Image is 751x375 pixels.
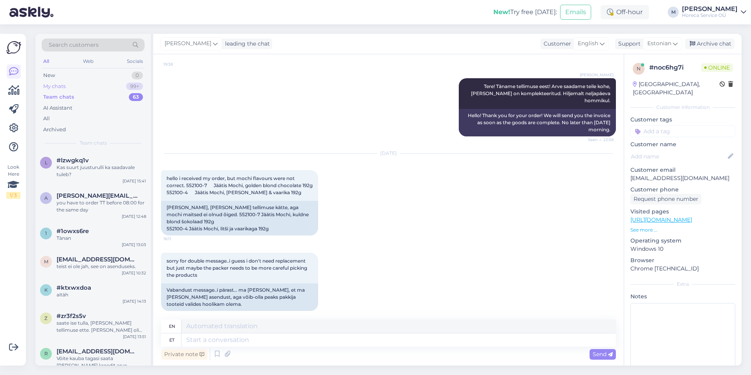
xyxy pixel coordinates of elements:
div: Support [615,40,641,48]
span: #zr3f2s5v [57,312,86,320]
div: Kas suurt juusturulli ka saadavale tuleb? [57,164,146,178]
span: [PERSON_NAME] [165,39,211,48]
span: Online [701,63,733,72]
div: Look Here [6,164,20,199]
span: English [578,39,598,48]
p: Chrome [TECHNICAL_ID] [630,265,735,273]
a: [URL][DOMAIN_NAME] [630,216,692,223]
div: Request phone number [630,194,702,204]
span: r [44,351,48,357]
p: Operating system [630,237,735,245]
span: Search customers [49,41,99,49]
span: #ktxwxdoa [57,284,91,291]
div: [PERSON_NAME] [682,6,738,12]
p: Customer phone [630,186,735,194]
span: #lzwgkq1v [57,157,89,164]
span: n [637,66,641,72]
div: [PERSON_NAME], [PERSON_NAME] tellimuse kätte, aga mochi maitsed ei olnud õiged. 552100-7 Jäätis M... [161,201,318,235]
span: Estonian [647,39,671,48]
div: et [169,333,174,347]
div: [DATE] 15:41 [123,178,146,184]
div: Vabandust message..i pärast... ma [PERSON_NAME], et ma [PERSON_NAME] asendust, aga võib-olla peak... [161,283,318,311]
div: [DATE] 13:51 [123,334,146,340]
span: sorry for double message..i guess i don't need replacement but just maybe the packer needs to be ... [167,258,308,278]
div: Extra [630,281,735,288]
div: Web [81,56,95,66]
p: Browser [630,256,735,265]
span: 1 [45,230,47,236]
div: Private note [161,349,207,360]
span: hello i received my order, but mochi flavours were not correct. 552100-7 Jäätis Mochi, golden blo... [167,175,317,195]
p: [EMAIL_ADDRESS][DOMAIN_NAME] [630,174,735,182]
div: Customer information [630,104,735,111]
div: [DATE] 14:13 [123,298,146,304]
div: All [43,115,50,123]
div: Off-hour [601,5,649,19]
div: Võite kauba tagasi saata [PERSON_NAME] kreedit arve. [57,355,146,369]
span: #1owxs6re [57,228,89,235]
span: [PERSON_NAME] [580,72,614,78]
div: Team chats [43,93,74,101]
span: Send [593,351,613,358]
span: 16:12 [163,311,193,317]
div: [DATE] [161,150,616,157]
div: New [43,72,55,79]
button: Emails [560,5,591,20]
div: Customer [540,40,571,48]
div: Hello! Thank you for your order! We will send you the invoice as soon as the goods are complete. ... [459,109,616,136]
div: 63 [129,93,143,101]
b: New! [493,8,510,16]
div: [DATE] 13:03 [122,242,146,248]
span: Team chats [80,140,107,147]
a: [PERSON_NAME]Horeca Service OÜ [682,6,746,18]
div: 0 [132,72,143,79]
p: Customer name [630,140,735,149]
span: Tere! Täname tellimuse eest! Arve saadame teile kohe, [PERSON_NAME] on komplekteeritud. Hiljemalt... [471,83,612,103]
div: All [42,56,51,66]
input: Add a tag [630,125,735,137]
span: Seen ✓ 22:58 [584,137,614,143]
div: en [169,320,175,333]
div: Tànan [57,235,146,242]
span: m [44,259,48,265]
p: Notes [630,292,735,301]
p: See more ... [630,226,735,233]
div: Archived [43,126,66,134]
span: 16:11 [163,236,193,242]
div: [DATE] 12:48 [122,213,146,219]
p: Visited pages [630,208,735,216]
div: Horeca Service OÜ [682,12,738,18]
span: ruthparek@gmail.com [57,348,138,355]
span: memmekook@gmail.com [57,256,138,263]
img: Askly Logo [6,40,21,55]
div: Archive chat [685,39,735,49]
p: Customer tags [630,116,735,124]
div: Socials [125,56,145,66]
div: saate ise tulla, [PERSON_NAME] tellimuse ette. [PERSON_NAME] oli koos käibemaksuga. Traspordi tee... [57,320,146,334]
span: 19:38 [163,61,193,67]
div: [GEOGRAPHIC_DATA], [GEOGRAPHIC_DATA] [633,80,720,97]
p: Customer email [630,166,735,174]
span: k [44,287,48,293]
p: Windows 10 [630,245,735,253]
div: 99+ [126,83,143,90]
span: l [45,160,48,165]
div: Try free [DATE]: [493,7,557,17]
span: z [44,315,48,321]
div: you have to order TT before 08:00 for the same day [57,199,146,213]
span: alice@kotkotempire.com [57,192,138,199]
span: a [44,195,48,201]
div: leading the chat [222,40,270,48]
div: AI Assistant [43,104,72,112]
div: 1 / 3 [6,192,20,199]
div: teist ei ole jah, see on asenduseks. [57,263,146,270]
div: [DATE] 10:32 [122,270,146,276]
input: Add name [631,152,726,161]
div: My chats [43,83,66,90]
div: M [668,7,679,18]
div: # noc6hg7i [649,63,701,72]
div: aitäh [57,291,146,298]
